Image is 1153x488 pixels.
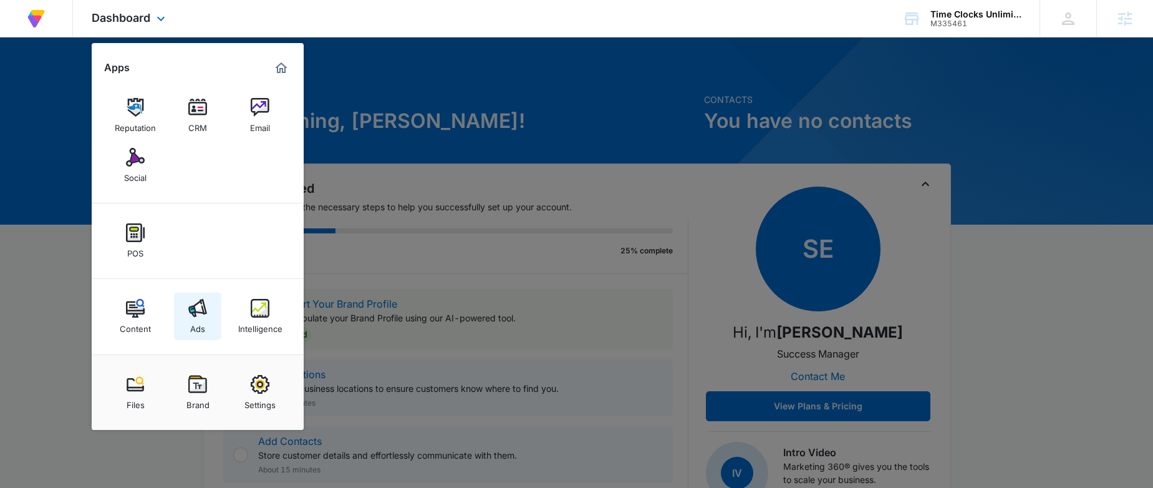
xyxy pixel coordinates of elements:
[20,32,30,42] img: website_grey.svg
[236,293,284,340] a: Intelligence
[25,7,47,30] img: Volusion
[186,394,210,410] div: Brand
[112,293,159,340] a: Content
[190,318,205,334] div: Ads
[174,293,221,340] a: Ads
[174,92,221,139] a: CRM
[236,369,284,416] a: Settings
[32,32,137,42] div: Domain: [DOMAIN_NAME]
[271,58,291,78] a: Marketing 360® Dashboard
[115,117,156,133] div: Reputation
[138,74,210,82] div: Keywords by Traffic
[930,9,1021,19] div: account name
[244,394,276,410] div: Settings
[120,318,151,334] div: Content
[35,20,61,30] div: v 4.0.25
[112,217,159,265] a: POS
[34,72,44,82] img: tab_domain_overview_orange.svg
[112,92,159,139] a: Reputation
[20,20,30,30] img: logo_orange.svg
[250,117,270,133] div: Email
[127,394,145,410] div: Files
[112,369,159,416] a: Files
[236,92,284,139] a: Email
[104,62,130,74] h2: Apps
[930,19,1021,28] div: account id
[124,72,134,82] img: tab_keywords_by_traffic_grey.svg
[92,11,150,24] span: Dashboard
[238,318,282,334] div: Intelligence
[47,74,112,82] div: Domain Overview
[124,167,147,183] div: Social
[112,142,159,189] a: Social
[127,242,143,258] div: POS
[174,369,221,416] a: Brand
[188,117,207,133] div: CRM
